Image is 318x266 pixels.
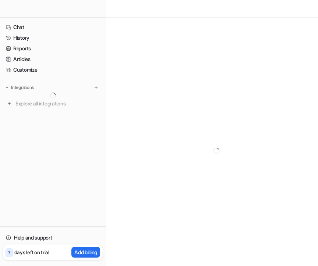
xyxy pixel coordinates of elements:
[3,98,103,109] a: Explore all integrations
[93,85,99,90] img: menu_add.svg
[11,85,34,90] p: Integrations
[3,43,103,54] a: Reports
[14,248,49,256] p: days left on trial
[8,249,10,256] p: 7
[3,84,36,91] button: Integrations
[15,98,100,109] span: Explore all integrations
[4,85,10,90] img: expand menu
[3,33,103,43] a: History
[3,54,103,64] a: Articles
[3,233,103,243] a: Help and support
[71,247,100,258] button: Add billing
[3,22,103,32] a: Chat
[6,100,13,107] img: explore all integrations
[3,65,103,75] a: Customize
[74,248,97,256] p: Add billing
